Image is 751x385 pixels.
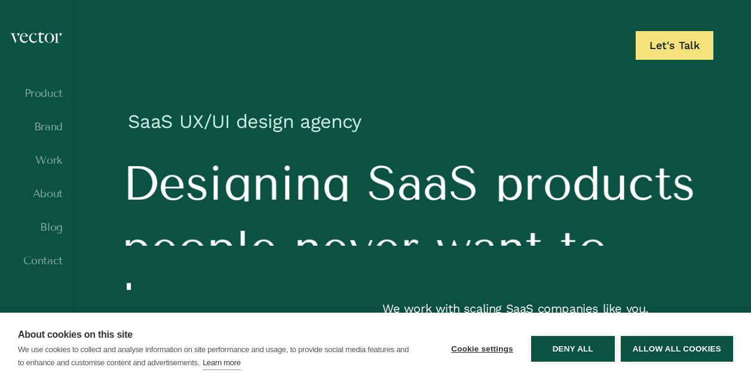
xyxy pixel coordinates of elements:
[10,188,63,200] a: About
[122,278,241,322] span: leave
[10,221,63,233] a: Blog
[495,161,695,206] span: products
[636,31,713,60] a: Let's Talk
[367,161,479,206] span: SaaS
[122,103,705,145] h1: SaaS UX/UI design agency
[531,336,615,362] button: Deny all
[439,336,525,362] button: Cookie settings
[18,345,409,367] p: We use cookies to collect and analyse information on site performance and usage, to provide socia...
[10,154,63,166] a: Work
[122,161,351,206] span: Designing
[382,302,705,341] p: We work with scaling SaaS companies like you, strengthening your UX and UI design to create a pro...
[203,356,241,370] a: Learn more
[10,87,63,99] a: Product
[621,336,733,362] button: Allow all cookies
[18,329,133,340] strong: About cookies on this site
[10,255,63,267] a: Contact
[10,121,63,133] a: Brand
